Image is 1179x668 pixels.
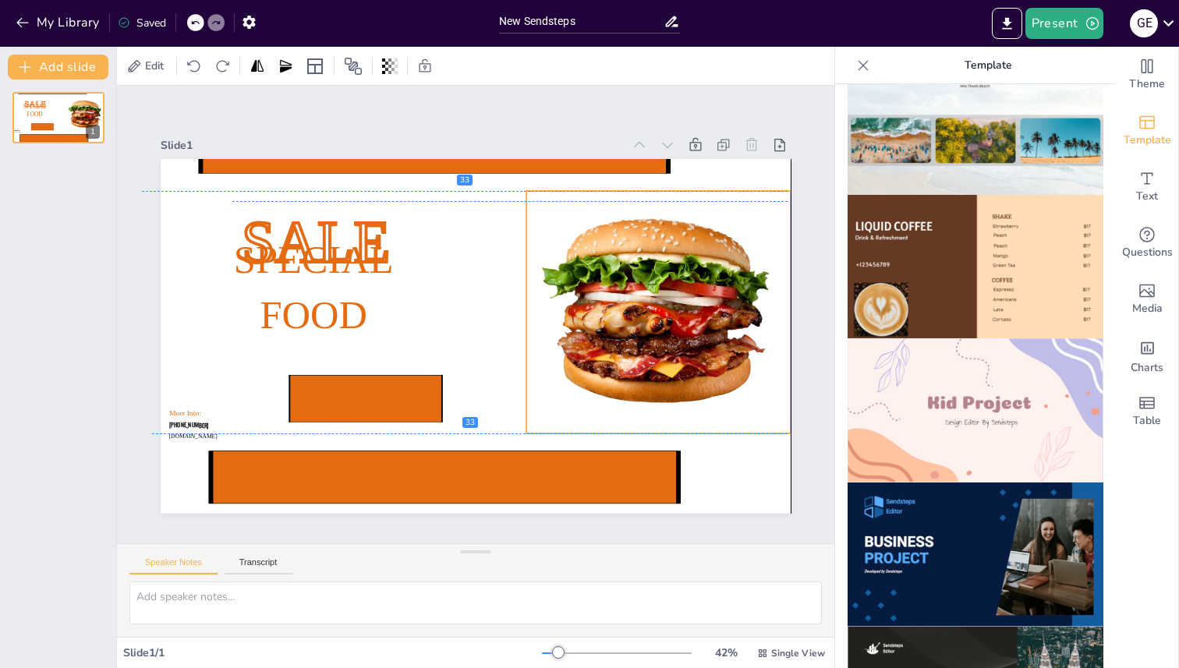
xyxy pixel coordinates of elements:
[14,129,19,130] span: More Info:
[499,10,664,33] input: Insert title
[1116,327,1178,383] div: Add charts and graphs
[1130,8,1158,39] button: g e
[1025,8,1103,39] button: Present
[224,557,293,574] button: Transcript
[23,104,47,118] span: Special Food
[771,647,825,659] span: Single View
[152,355,193,372] span: [PHONE_NUMBER]
[14,130,19,132] span: [PHONE_NUMBER]
[150,366,199,383] span: [DOMAIN_NAME]
[1133,412,1161,429] span: Table
[1116,103,1178,159] div: Add ready made slides
[8,55,108,80] button: Add slide
[303,54,327,79] div: Layout
[1130,9,1158,37] div: g e
[142,58,167,73] span: Edit
[848,482,1103,627] img: thumb-10.png
[876,47,1100,84] p: Template
[1136,188,1158,205] span: Text
[1124,132,1171,149] span: Template
[201,76,656,187] div: Slide 1
[1116,47,1178,103] div: Change the overall theme
[1116,159,1178,215] div: Add text boxes
[129,557,218,574] button: Speaker Notes
[24,99,46,108] span: SALE
[848,51,1103,195] img: thumb-7.png
[86,125,100,139] div: 1
[118,16,166,30] div: Saved
[707,645,745,660] div: 42 %
[1116,383,1178,440] div: Add a table
[14,132,21,133] span: [DOMAIN_NAME]
[992,8,1022,39] button: Export to PowerPoint
[848,195,1103,339] img: thumb-8.png
[1116,271,1178,327] div: Add images, graphics, shapes or video
[1132,300,1163,317] span: Media
[1129,76,1165,93] span: Theme
[123,645,542,660] div: Slide 1 / 1
[848,338,1103,482] img: thumb-9.png
[1116,215,1178,271] div: Get real-time input from your audience
[1122,244,1173,261] span: Questions
[12,92,104,143] div: 1
[12,10,106,35] button: My Library
[155,343,188,358] span: More Info:
[1131,359,1163,376] span: Charts
[344,57,363,76] span: Position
